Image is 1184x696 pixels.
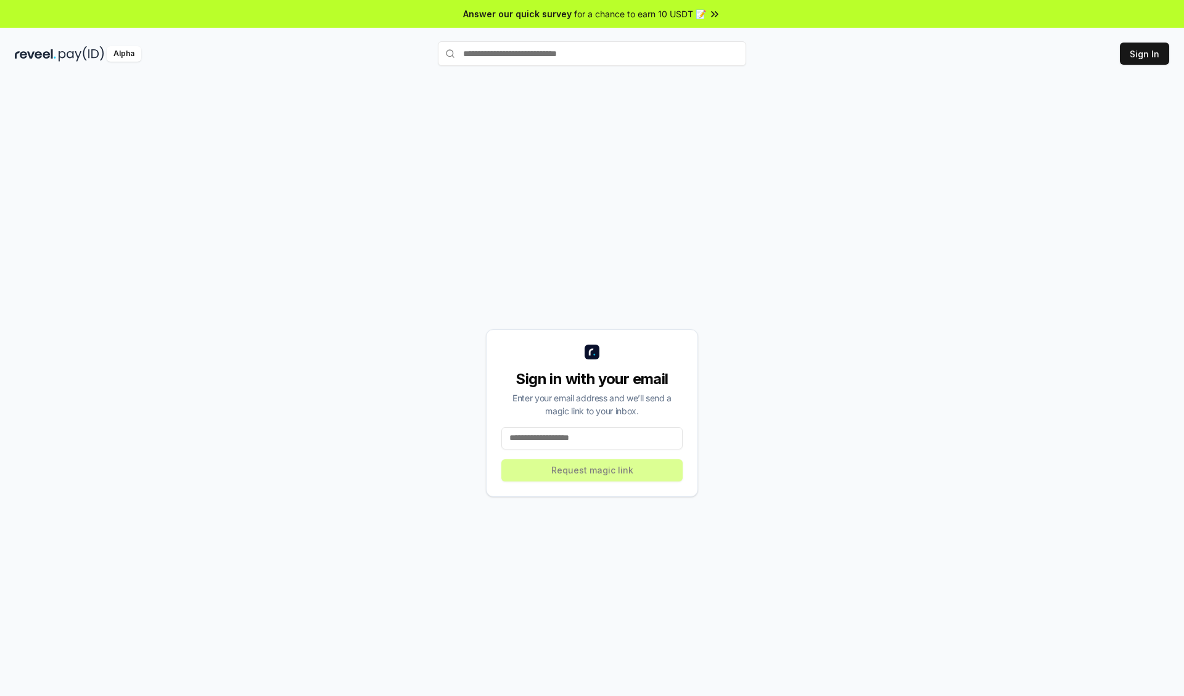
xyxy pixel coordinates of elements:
span: Answer our quick survey [463,7,572,20]
img: reveel_dark [15,46,56,62]
span: for a chance to earn 10 USDT 📝 [574,7,706,20]
img: logo_small [585,345,599,359]
div: Alpha [107,46,141,62]
img: pay_id [59,46,104,62]
div: Enter your email address and we’ll send a magic link to your inbox. [501,391,683,417]
div: Sign in with your email [501,369,683,389]
button: Sign In [1120,43,1169,65]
